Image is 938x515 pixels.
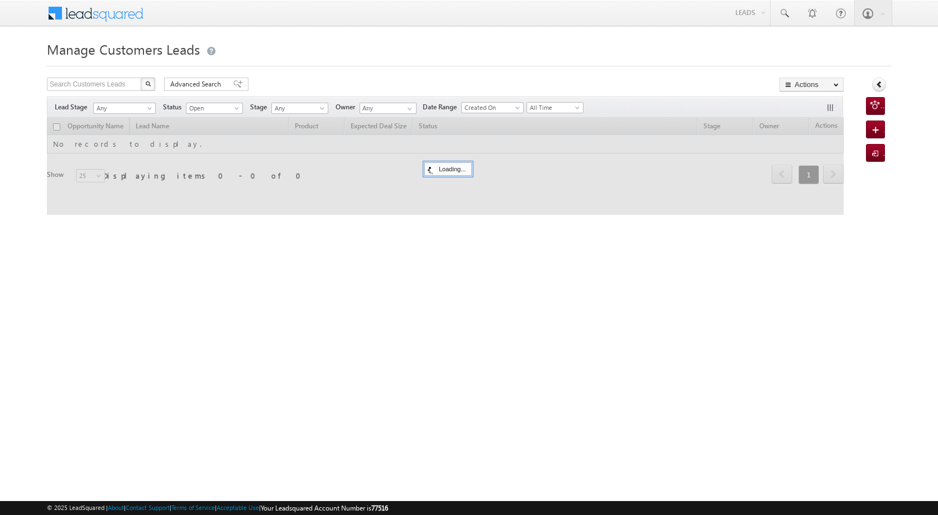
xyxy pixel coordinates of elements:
img: Search [145,81,151,86]
a: Any [93,103,156,114]
span: © 2025 LeadSquared | | | | | [47,503,388,513]
span: Open [186,103,240,113]
a: Open [186,103,243,114]
input: Type to Search [360,103,417,114]
span: Lead Stage [55,102,92,112]
span: Status [163,102,186,112]
a: All Time [527,102,583,113]
span: Advanced Search [170,79,224,89]
a: Any [271,103,328,114]
span: All Time [527,103,580,113]
a: About [108,504,124,511]
span: Your Leadsquared Account Number is [261,504,388,512]
span: Any [272,103,325,113]
div: Loading... [424,162,472,176]
a: Created On [461,102,524,113]
span: Owner [336,102,360,112]
a: Contact Support [126,504,170,511]
span: Stage [250,102,271,112]
span: Created On [462,103,520,113]
button: Actions [779,78,844,92]
a: Acceptable Use [217,504,259,511]
a: Show All Items [401,103,415,114]
span: Date Range [423,102,461,112]
span: 77516 [371,504,388,512]
a: Terms of Service [171,504,215,511]
span: Any [94,103,152,113]
span: Manage Customers Leads [47,40,200,58]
